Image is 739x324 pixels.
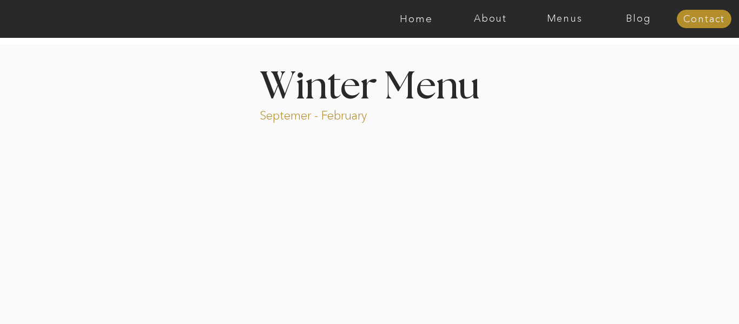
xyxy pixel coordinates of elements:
[219,68,520,100] h1: Winter Menu
[677,14,731,25] a: Contact
[453,14,527,24] a: About
[379,14,453,24] a: Home
[527,14,602,24] a: Menus
[260,108,408,120] p: Septemer - February
[602,14,676,24] a: Blog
